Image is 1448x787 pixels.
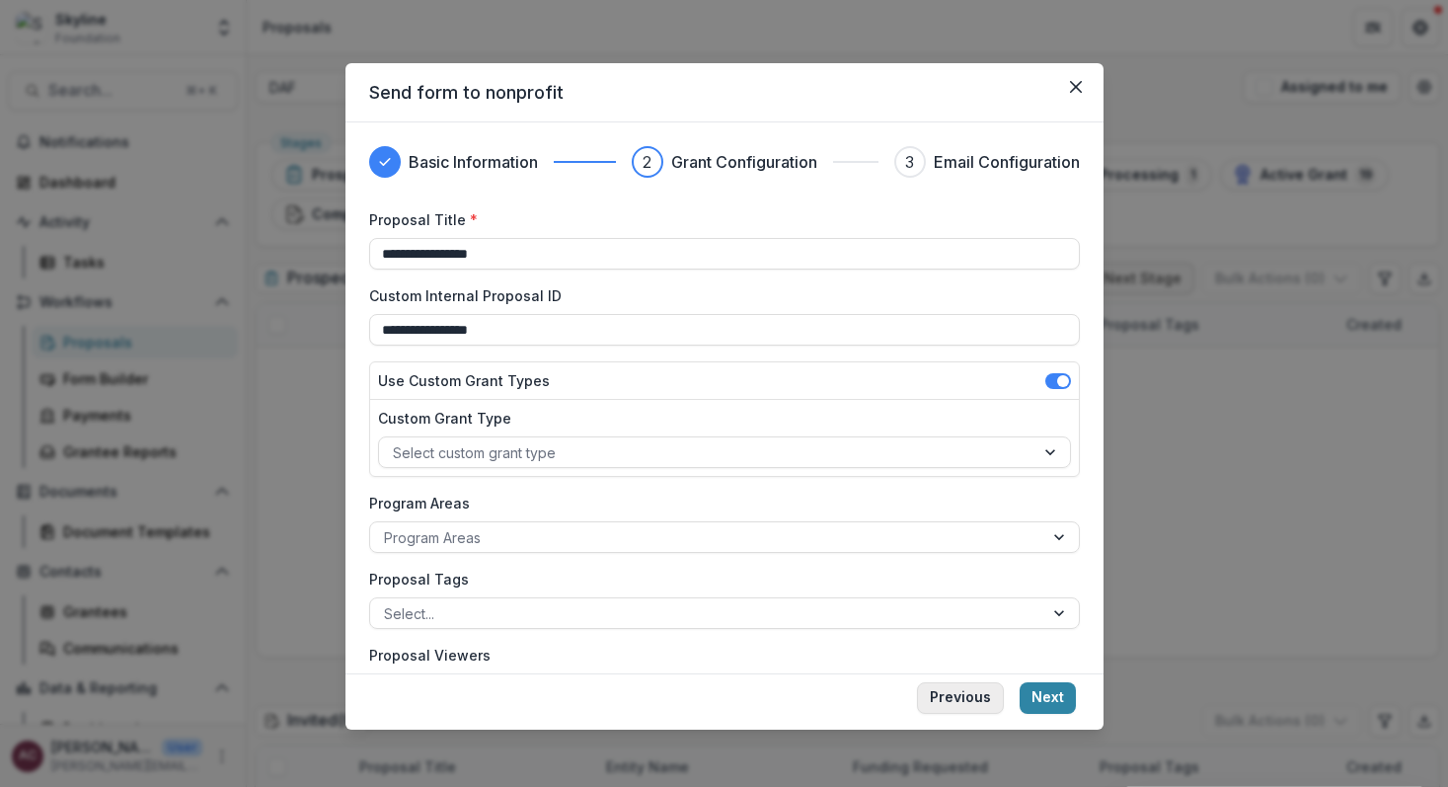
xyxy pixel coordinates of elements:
[934,150,1080,174] h3: Email Configuration
[369,209,1068,230] label: Proposal Title
[369,146,1080,178] div: Progress
[369,493,1068,513] label: Program Areas
[369,285,1068,306] label: Custom Internal Proposal ID
[1060,71,1092,103] button: Close
[671,150,817,174] h3: Grant Configuration
[917,682,1004,714] button: Previous
[1020,682,1076,714] button: Next
[369,569,1068,590] label: Proposal Tags
[378,370,550,391] label: Use Custom Grant Types
[409,150,538,174] h3: Basic Information
[643,150,651,174] div: 2
[369,645,1068,666] label: Proposal Viewers
[378,408,1059,429] label: Custom Grant Type
[345,63,1104,122] header: Send form to nonprofit
[905,150,914,174] div: 3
